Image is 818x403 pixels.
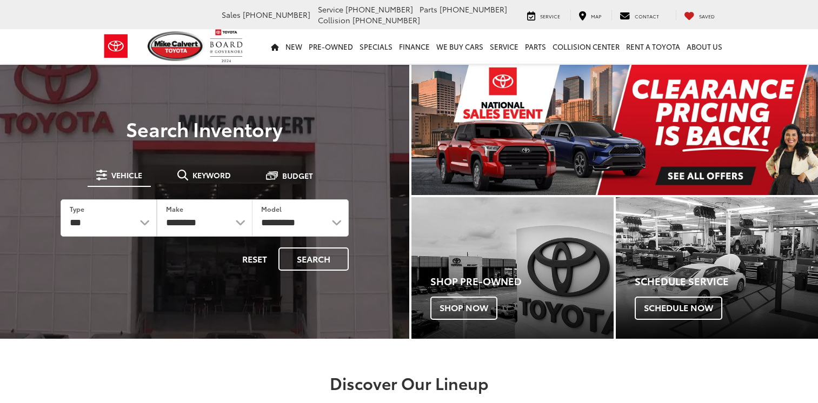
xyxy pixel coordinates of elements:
[282,29,305,64] a: New
[261,204,282,213] label: Model
[616,197,818,339] div: Toyota
[676,10,723,21] a: My Saved Vehicles
[192,171,231,179] span: Keyword
[570,10,609,21] a: Map
[345,4,413,15] span: [PHONE_NUMBER]
[623,29,683,64] a: Rent a Toyota
[540,12,560,19] span: Service
[433,29,487,64] a: WE BUY CARS
[396,29,433,64] a: Finance
[148,31,205,61] img: Mike Calvert Toyota
[522,29,549,64] a: Parts
[487,29,522,64] a: Service
[440,4,507,15] span: [PHONE_NUMBER]
[635,12,659,19] span: Contact
[222,9,241,20] span: Sales
[591,12,601,19] span: Map
[353,15,420,25] span: [PHONE_NUMBER]
[28,374,790,392] h2: Discover Our Lineup
[96,29,136,64] img: Toyota
[635,276,818,287] h4: Schedule Service
[411,197,614,339] div: Toyota
[519,10,568,21] a: Service
[111,171,142,179] span: Vehicle
[356,29,396,64] a: Specials
[411,197,614,339] a: Shop Pre-Owned Shop Now
[243,9,310,20] span: [PHONE_NUMBER]
[305,29,356,64] a: Pre-Owned
[420,4,437,15] span: Parts
[699,12,715,19] span: Saved
[318,15,350,25] span: Collision
[70,204,84,213] label: Type
[233,247,276,271] button: Reset
[611,10,667,21] a: Contact
[268,29,282,64] a: Home
[549,29,623,64] a: Collision Center
[635,297,722,319] span: Schedule Now
[278,247,349,271] button: Search
[166,204,183,213] label: Make
[430,276,614,287] h4: Shop Pre-Owned
[318,4,343,15] span: Service
[683,29,726,64] a: About Us
[616,197,818,339] a: Schedule Service Schedule Now
[430,297,497,319] span: Shop Now
[282,172,313,179] span: Budget
[45,118,364,139] h3: Search Inventory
